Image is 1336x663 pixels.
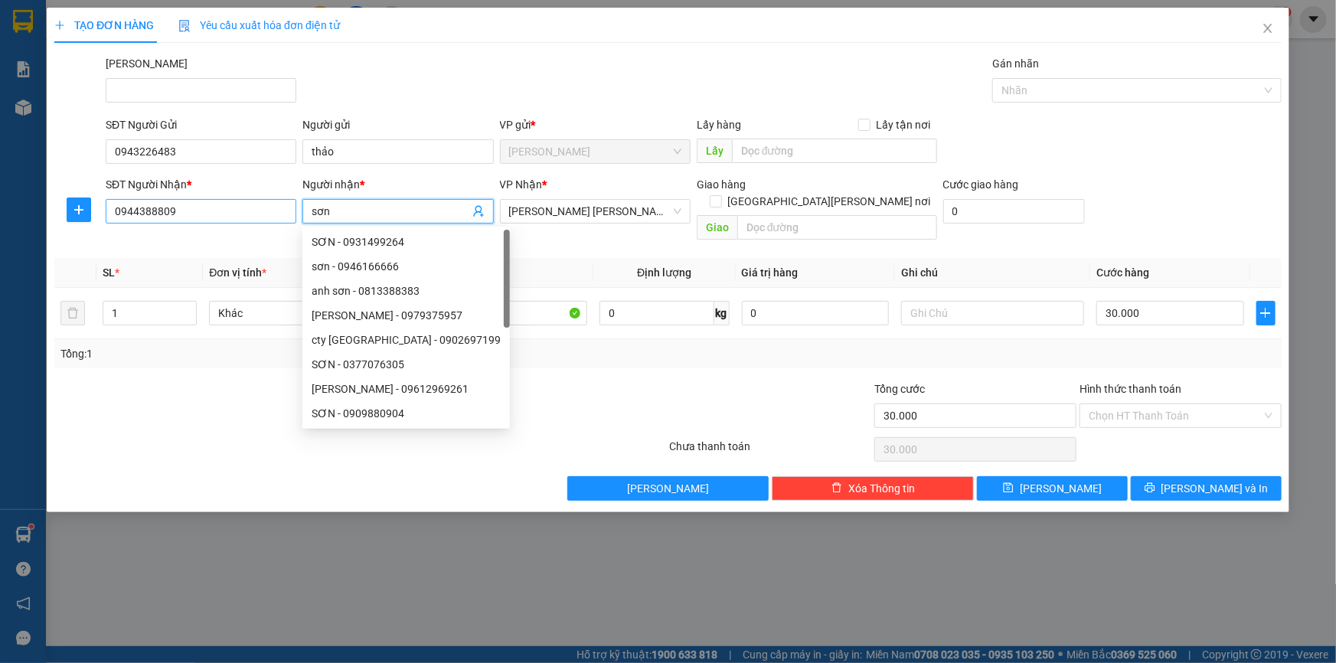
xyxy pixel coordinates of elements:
span: [GEOGRAPHIC_DATA][PERSON_NAME] nơi [722,193,937,210]
span: TẠO ĐƠN HÀNG [54,19,154,31]
span: save [1003,482,1014,495]
div: [PERSON_NAME] - 0979375957 [312,307,501,324]
div: Khanh [13,47,136,66]
div: sơn hải - 0979375957 [302,303,510,328]
input: Dọc đường [737,215,937,240]
span: delete [831,482,842,495]
div: SƠN - 0909880904 [312,405,501,422]
label: Mã ĐH [106,57,188,70]
input: Dọc đường [732,139,937,163]
span: Lấy tận nơi [871,116,937,133]
div: SƠN - 0377076305 [312,356,501,373]
div: anh sơn - 0813388383 [302,279,510,303]
span: [PERSON_NAME] và In [1161,480,1269,497]
div: NGA [146,66,269,84]
img: icon [178,20,191,32]
span: Giao hàng [697,178,746,191]
label: Cước giao hàng [943,178,1019,191]
div: SƠN - 0931499264 [312,234,501,250]
button: plus [1256,301,1276,325]
span: Giao [697,215,737,240]
span: Yêu cầu xuất hóa đơn điện tử [178,19,340,31]
div: SƠN - 0931499264 [302,230,510,254]
button: plus [67,198,91,222]
label: Gán nhãn [992,57,1039,70]
button: deleteXóa Thông tin [772,476,974,501]
span: VP Nhận [500,178,543,191]
span: plus [54,20,65,31]
div: cty thái sơn - 0902697199 [302,328,510,352]
div: cty [GEOGRAPHIC_DATA] - 0902697199 [312,331,501,348]
div: sơn - 0946166666 [302,254,510,279]
div: Tổng: 1 [60,345,516,362]
span: SL [103,266,115,279]
div: [PERSON_NAME] - 09612969261 [312,380,501,397]
span: Lấy [697,139,732,163]
span: VP Phan Thiết [509,140,681,163]
div: anh sơn - 0813388383 [312,283,501,299]
span: Gửi: [13,13,37,29]
input: 0 [742,301,890,325]
th: Ghi chú [895,258,1090,288]
div: SƠN - 0909880904 [302,401,510,426]
div: SĐT Người Nhận [106,176,296,193]
input: Mã ĐH [106,78,296,103]
div: Chưa thanh toán [668,438,874,465]
span: printer [1145,482,1155,495]
div: Người gửi [302,116,493,133]
label: Hình thức thanh toán [1080,383,1181,395]
div: 0395773409 [13,66,136,87]
div: sơn - 0946166666 [312,258,501,275]
span: Nhận: [146,13,183,29]
span: kg [714,301,730,325]
span: [PERSON_NAME] [627,480,709,497]
button: Close [1246,8,1289,51]
span: Giá trị hàng [742,266,799,279]
input: Ghi Chú [901,301,1084,325]
span: Lấy hàng [697,119,741,131]
div: VP gửi [500,116,691,133]
div: [PERSON_NAME] [PERSON_NAME] [146,13,269,66]
span: plus [1257,307,1275,319]
span: Tổng cước [874,383,925,395]
div: 0793484254 [146,84,269,106]
span: Định lượng [637,266,691,279]
span: Đơn vị tính [209,266,266,279]
span: plus [67,204,90,216]
button: [PERSON_NAME] [567,476,769,501]
span: [PERSON_NAME] [1020,480,1102,497]
button: delete [60,301,85,325]
button: printer[PERSON_NAME] và In [1131,476,1282,501]
div: SƠN - 0377076305 [302,352,510,377]
div: HOÀNG SƠN - 09612969261 [302,377,510,401]
span: Cước hàng [1096,266,1149,279]
span: VP Phạm Ngũ Lão [509,200,681,223]
button: save[PERSON_NAME] [977,476,1128,501]
div: [PERSON_NAME] [13,13,136,47]
span: user-add [472,205,485,217]
span: close [1262,22,1274,34]
input: Cước giao hàng [943,199,1085,224]
div: Người nhận [302,176,493,193]
span: Xóa Thông tin [848,480,915,497]
div: SĐT Người Gửi [106,116,296,133]
span: Khác [218,302,383,325]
